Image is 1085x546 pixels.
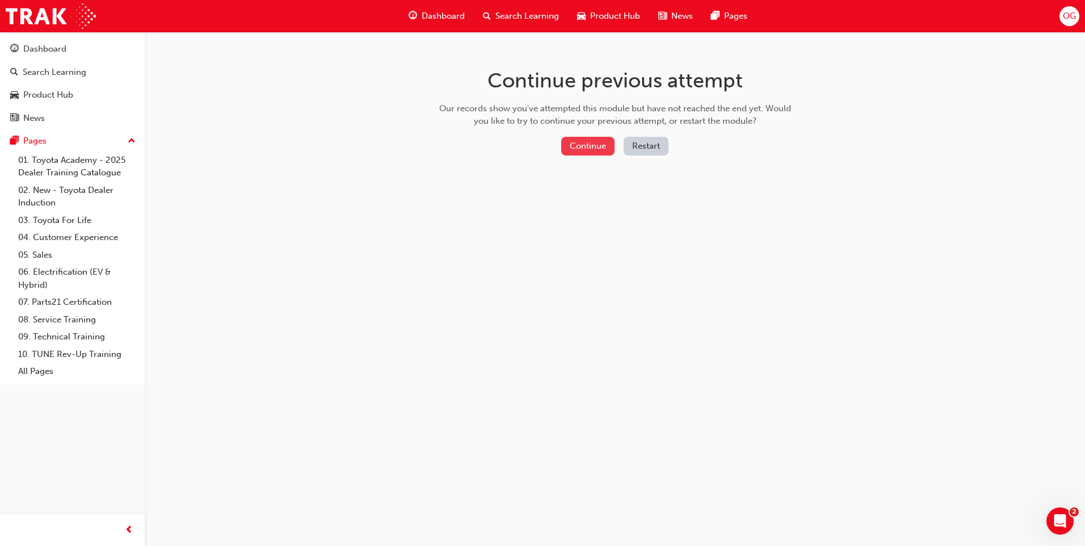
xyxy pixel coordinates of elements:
button: Restart [624,137,668,156]
div: Search Learning [23,66,86,79]
button: Pages [5,131,140,152]
a: Product Hub [5,85,140,106]
iframe: Intercom live chat [1046,507,1074,535]
a: news-iconNews [649,5,702,28]
span: Product Hub [590,10,640,23]
a: Dashboard [5,39,140,60]
span: search-icon [10,68,18,78]
span: Dashboard [422,10,465,23]
a: 06. Electrification (EV & Hybrid) [14,263,140,293]
span: Pages [724,10,747,23]
div: Our records show you've attempted this module but have not reached the end yet. Would you like to... [435,102,795,128]
span: guage-icon [10,44,19,54]
a: 03. Toyota For Life [14,212,140,229]
h1: Continue previous attempt [435,68,795,93]
a: 02. New - Toyota Dealer Induction [14,182,140,212]
img: Trak [6,3,96,29]
span: pages-icon [711,9,720,23]
span: prev-icon [125,523,133,537]
span: OG [1063,10,1076,23]
a: All Pages [14,363,140,380]
a: car-iconProduct Hub [568,5,649,28]
span: news-icon [10,114,19,124]
a: 04. Customer Experience [14,229,140,246]
span: car-icon [10,90,19,100]
a: 08. Service Training [14,311,140,329]
span: car-icon [577,9,586,23]
span: up-icon [128,134,136,149]
button: OG [1059,6,1079,26]
span: News [671,10,693,23]
a: Search Learning [5,62,140,83]
div: Product Hub [23,89,73,102]
a: guage-iconDashboard [399,5,474,28]
a: 07. Parts21 Certification [14,293,140,311]
a: 09. Technical Training [14,328,140,346]
span: guage-icon [409,9,417,23]
a: 05. Sales [14,246,140,264]
button: DashboardSearch LearningProduct HubNews [5,36,140,131]
a: 01. Toyota Academy - 2025 Dealer Training Catalogue [14,152,140,182]
a: pages-iconPages [702,5,756,28]
span: pages-icon [10,136,19,146]
a: 10. TUNE Rev-Up Training [14,346,140,363]
span: Search Learning [495,10,559,23]
a: search-iconSearch Learning [474,5,568,28]
span: 2 [1070,507,1079,516]
a: News [5,108,140,129]
span: search-icon [483,9,491,23]
span: news-icon [658,9,667,23]
button: Continue [561,137,615,156]
div: News [23,112,45,125]
div: Dashboard [23,43,66,56]
div: Pages [23,135,47,148]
